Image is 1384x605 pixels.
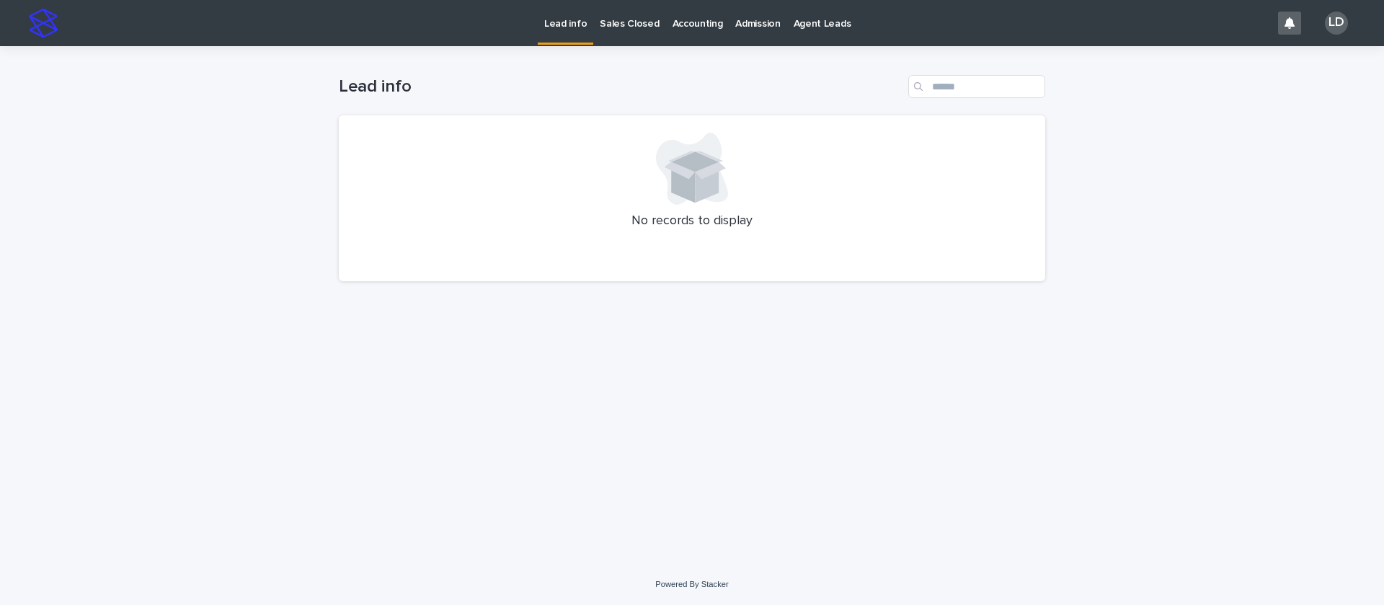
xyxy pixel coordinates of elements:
[908,75,1045,98] input: Search
[339,76,902,97] h1: Lead info
[29,9,58,37] img: stacker-logo-s-only.png
[356,213,1028,229] p: No records to display
[1325,12,1348,35] div: LD
[655,580,728,588] a: Powered By Stacker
